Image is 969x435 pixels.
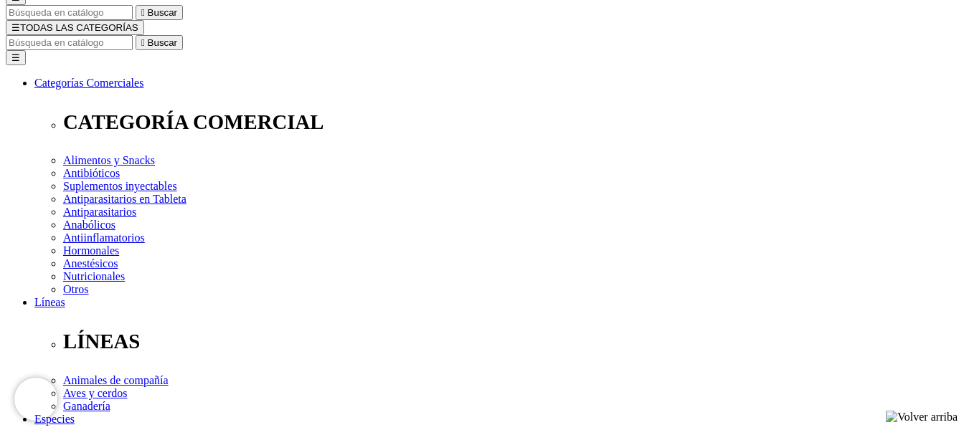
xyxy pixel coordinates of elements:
button:  Buscar [136,35,183,50]
a: Alimentos y Snacks [63,154,155,166]
a: Animales de compañía [63,374,169,386]
a: Nutricionales [63,270,125,282]
a: Anabólicos [63,219,115,231]
p: LÍNEAS [63,330,963,353]
p: CATEGORÍA COMERCIAL [63,110,963,134]
a: Ganadería [63,400,110,412]
a: Antiparasitarios en Tableta [63,193,186,205]
a: Antibióticos [63,167,120,179]
i:  [141,37,145,48]
a: Otros [63,283,89,295]
a: Especies [34,413,75,425]
input: Buscar [6,5,133,20]
button: ☰TODAS LAS CATEGORÍAS [6,20,144,35]
button: ☰ [6,50,26,65]
a: Categorías Comerciales [34,77,143,89]
a: Antiinflamatorios [63,231,145,244]
a: Líneas [34,296,65,308]
a: Suplementos inyectables [63,180,177,192]
a: Antiparasitarios [63,206,136,218]
button:  Buscar [136,5,183,20]
i:  [141,7,145,18]
span: ☰ [11,22,20,33]
span: Buscar [148,37,177,48]
a: Hormonales [63,244,119,257]
input: Buscar [6,35,133,50]
img: Volver arriba [886,411,958,424]
a: Anestésicos [63,257,118,269]
iframe: Brevo live chat [14,378,57,421]
a: Aves y cerdos [63,387,127,399]
span: Buscar [148,7,177,18]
